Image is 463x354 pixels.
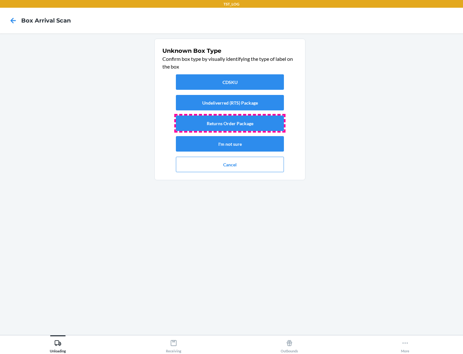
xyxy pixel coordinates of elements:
[176,74,284,90] button: CDSKU
[281,337,298,353] div: Outbounds
[347,335,463,353] button: More
[162,47,297,55] h1: Unknown Box Type
[166,337,181,353] div: Receiving
[176,116,284,131] button: Returns Order Package
[50,337,66,353] div: Unloading
[162,55,297,70] p: Confirm box type by visually identifying the type of label on the box
[223,1,240,7] p: TST_LOG
[176,136,284,152] button: I'm not sure
[176,95,284,110] button: Undeliverred (RTS) Package
[232,335,347,353] button: Outbounds
[176,157,284,172] button: Cancel
[116,335,232,353] button: Receiving
[401,337,409,353] div: More
[21,16,71,25] h4: Box Arrival Scan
